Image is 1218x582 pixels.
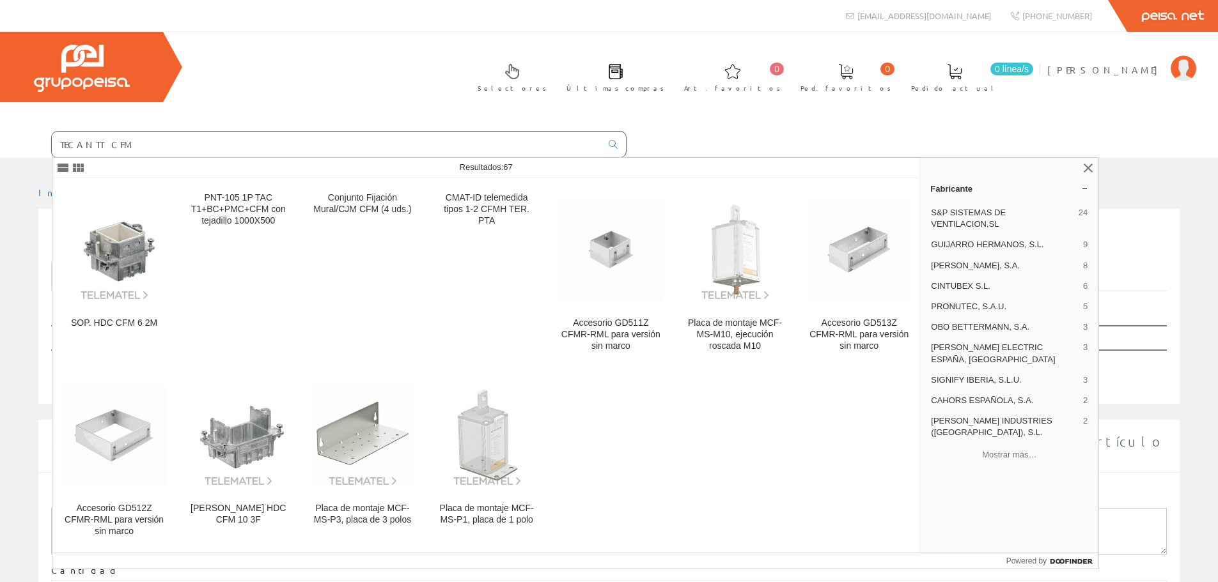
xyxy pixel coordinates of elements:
span: Art. favoritos [684,82,781,95]
span: 5 [1083,301,1088,312]
input: Buscar ... [52,132,601,157]
a: Últimas compras [554,53,671,100]
div: Accesorio GD511Z CFMR-RML para versión sin marco [559,318,662,352]
a: 0 línea/s Pedido actual [898,53,1036,100]
span: GUIJARRO HERMANOS, S.L. [931,239,1078,250]
a: Placa de montaje MCF-MS-M10, ejecución roscada M10 Placa de montaje MCF-MS-M10, ejecución roscada... [673,182,797,367]
span: 3 [1083,342,1088,365]
a: Accesorio GD513Z CFMR-RML para versión sin marco Accesorio GD513Z CFMR-RML para versión sin marco [797,182,921,367]
span: [PERSON_NAME] INDUSTRIES ([GEOGRAPHIC_DATA]), S.L. [931,415,1078,438]
div: PNT-105 1P TAC T1+BC+PMC+CFM con tejadillo 1000X500 [187,192,290,227]
div: Conjunto Fijación Mural/CJM CFM (4 uds.) [311,192,414,215]
img: Accesorio GD512Z CFMR-RML para versión sin marco [63,384,166,487]
span: S&P SISTEMAS DE VENTILACION,SL [931,207,1074,230]
img: Grupo Peisa [34,45,130,92]
a: Placa de montaje MCF-MS-P1, placa de 1 polo Placa de montaje MCF-MS-P1, placa de 1 polo [425,367,549,552]
span: 3 [1083,374,1088,386]
button: Mostrar más… [925,444,1093,465]
a: Conjunto Fijación Mural/CJM CFM (4 uds.) [301,182,424,367]
span: 8 [1083,260,1088,272]
span: 24 [1079,207,1088,230]
span: Resultados: [460,162,513,172]
div: CMAT-ID telemedida tipos 1-2 CFMH TER. PTA [435,192,538,227]
span: CINTUBEX S.L. [931,280,1078,292]
span: [PERSON_NAME] ELECTRIC ESPAÑA, [GEOGRAPHIC_DATA] [931,342,1078,365]
div: Placa de montaje MCF-MS-M10, ejecución roscada M10 [683,318,786,352]
span: 2 [1083,395,1088,406]
span: PRONUTEC, S.A.U. [931,301,1078,312]
div: Accesorio GD513Z CFMR-RML para versión sin marco [808,318,910,352]
a: CMAT-ID telemedida tipos 1-2 CFMH TER. PTA [425,182,549,367]
a: PNT-105 1P TAC T1+BC+PMC+CFM con tejadillo 1000X500 [176,182,300,367]
span: OBO BETTERMANN, S.A. [931,321,1078,333]
span: 0 línea/s [990,63,1033,75]
img: MARCO HEMBRA HDC CFM 10 3F [187,384,290,487]
img: Placa de montaje MCF-MS-P3, placa de 3 polos [311,384,414,487]
span: Selectores [478,82,547,95]
a: Placa de montaje MCF-MS-P3, placa de 3 polos Placa de montaje MCF-MS-P3, placa de 3 polos [301,367,424,552]
span: Si no ha encontrado algún artículo en nuestro catálogo introduzca aquí la cantidad y la descripci... [51,434,1164,465]
a: Selectores [465,53,553,100]
label: Cantidad [51,564,119,577]
span: [PERSON_NAME], S.A. [931,260,1078,272]
span: CAHORS ESPAÑOLA, S.A. [931,395,1078,406]
a: SOP. HDC CFM 6 2M SOP. HDC CFM 6 2M [52,182,176,367]
img: Placa de montaje MCF-MS-M10, ejecución roscada M10 [683,198,786,301]
a: [PERSON_NAME] [1047,53,1196,65]
div: Placa de montaje MCF-MS-P3, placa de 3 polos [311,503,414,526]
span: [PHONE_NUMBER] [1022,10,1092,21]
div: [PERSON_NAME] HDC CFM 10 3F [187,503,290,526]
label: Mostrar [51,303,163,322]
span: Últimas compras [566,82,664,95]
a: Powered by [1006,553,1099,569]
span: 67 [503,162,512,172]
span: Pedido actual [911,82,998,95]
span: 9 [1083,239,1088,250]
td: No se han encontrado artículos, pruebe con otra búsqueda [51,350,1049,381]
span: 6 [1083,280,1088,292]
div: SOP. HDC CFM 6 2M [63,318,166,329]
img: Accesorio GD511Z CFMR-RML para versión sin marco [559,198,662,301]
span: Ped. favoritos [800,82,891,95]
img: Placa de montaje MCF-MS-P1, placa de 1 polo [435,384,538,487]
span: SIGNIFY IBERIA, S.L.U. [931,374,1078,386]
a: MARCO HEMBRA HDC CFM 10 3F [PERSON_NAME] HDC CFM 10 3F [176,367,300,552]
label: Descripción personalizada [51,492,278,505]
span: [EMAIL_ADDRESS][DOMAIN_NAME] [857,10,991,21]
a: Inicio [38,187,93,198]
span: Powered by [1006,555,1047,567]
span: 3 [1083,321,1088,333]
span: [PERSON_NAME] [1047,63,1164,76]
img: SOP. HDC CFM 6 2M [63,198,166,301]
span: 0 [880,63,894,75]
a: Accesorio GD511Z CFMR-RML para versión sin marco Accesorio GD511Z CFMR-RML para versión sin marco [549,182,673,367]
div: Accesorio GD512Z CFMR-RML para versión sin marco [63,503,166,537]
img: Accesorio GD513Z CFMR-RML para versión sin marco [808,198,910,301]
div: Placa de montaje MCF-MS-P1, placa de 1 polo [435,503,538,526]
span: 2 [1083,415,1088,438]
span: 0 [770,63,784,75]
th: Datos [1049,326,1167,350]
a: Accesorio GD512Z CFMR-RML para versión sin marco Accesorio GD512Z CFMR-RML para versión sin marco [52,367,176,552]
a: Listado de artículos [51,261,246,291]
a: Fabricante [920,178,1098,199]
h1: TECANTTCFM [51,229,1167,255]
